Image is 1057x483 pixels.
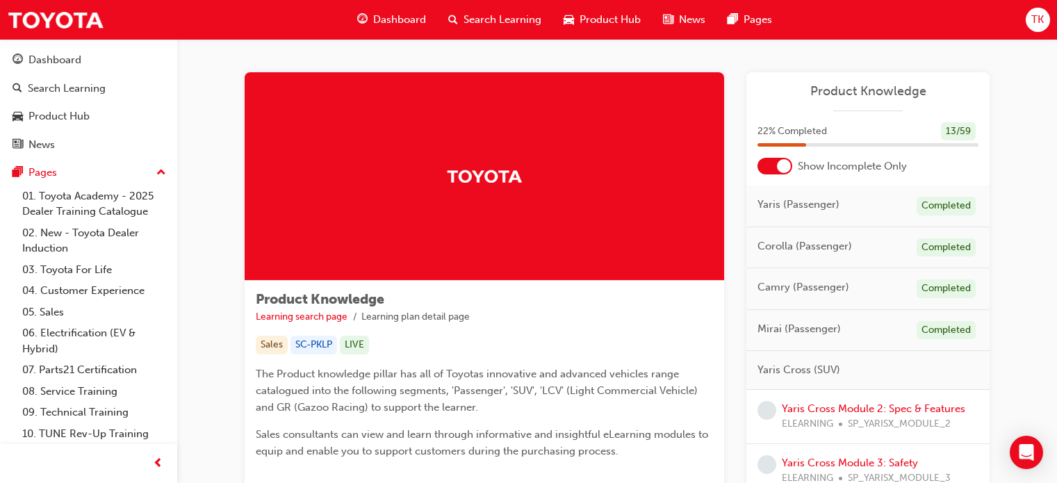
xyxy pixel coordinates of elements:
[564,11,574,28] span: car-icon
[290,336,337,354] div: SC-PKLP
[437,6,552,34] a: search-iconSearch Learning
[357,11,368,28] span: guage-icon
[663,11,673,28] span: news-icon
[17,359,172,381] a: 07. Parts21 Certification
[782,416,833,432] span: ELEARNING
[28,137,55,153] div: News
[256,311,347,322] a: Learning search page
[28,108,90,124] div: Product Hub
[373,12,426,28] span: Dashboard
[798,158,907,174] span: Show Incomplete Only
[744,12,772,28] span: Pages
[256,368,700,414] span: The Product knowledge pillar has all of Toyotas innovative and advanced vehicles range catalogued...
[156,164,166,182] span: up-icon
[917,197,976,215] div: Completed
[941,122,976,141] div: 13 / 59
[448,11,458,28] span: search-icon
[256,428,711,457] span: Sales consultants can view and learn through informative and insightful eLearning modules to equi...
[6,44,172,160] button: DashboardSearch LearningProduct HubNews
[256,336,288,354] div: Sales
[552,6,652,34] a: car-iconProduct Hub
[17,402,172,423] a: 09. Technical Training
[28,52,81,68] div: Dashboard
[7,4,104,35] img: Trak
[728,11,738,28] span: pages-icon
[580,12,641,28] span: Product Hub
[464,12,541,28] span: Search Learning
[28,81,106,97] div: Search Learning
[757,455,776,474] span: learningRecordVerb_NONE-icon
[757,124,827,140] span: 22 % Completed
[28,165,57,181] div: Pages
[13,83,22,95] span: search-icon
[652,6,716,34] a: news-iconNews
[917,279,976,298] div: Completed
[17,322,172,359] a: 06. Electrification (EV & Hybrid)
[17,186,172,222] a: 01. Toyota Academy - 2025 Dealer Training Catalogue
[153,455,163,473] span: prev-icon
[757,238,852,254] span: Corolla (Passenger)
[6,76,172,101] a: Search Learning
[1026,8,1050,32] button: TK
[848,416,951,432] span: SP_YARISX_MODULE_2
[6,160,172,186] button: Pages
[17,259,172,281] a: 03. Toyota For Life
[1031,12,1044,28] span: TK
[757,83,978,99] a: Product Knowledge
[757,362,840,378] span: Yaris Cross (SUV)
[782,457,918,469] a: Yaris Cross Module 3: Safety
[757,279,849,295] span: Camry (Passenger)
[17,381,172,402] a: 08. Service Training
[340,336,369,354] div: LIVE
[17,302,172,323] a: 05. Sales
[13,110,23,123] span: car-icon
[13,167,23,179] span: pages-icon
[256,291,384,307] span: Product Knowledge
[757,197,839,213] span: Yaris (Passenger)
[757,321,841,337] span: Mirai (Passenger)
[917,321,976,340] div: Completed
[1010,436,1043,469] div: Open Intercom Messenger
[13,54,23,67] span: guage-icon
[6,47,172,73] a: Dashboard
[13,139,23,152] span: news-icon
[716,6,783,34] a: pages-iconPages
[782,402,965,415] a: Yaris Cross Module 2: Spec & Features
[6,132,172,158] a: News
[17,280,172,302] a: 04. Customer Experience
[361,309,470,325] li: Learning plan detail page
[757,401,776,420] span: learningRecordVerb_NONE-icon
[6,104,172,129] a: Product Hub
[446,164,523,188] img: Trak
[917,238,976,257] div: Completed
[17,222,172,259] a: 02. New - Toyota Dealer Induction
[17,423,172,445] a: 10. TUNE Rev-Up Training
[346,6,437,34] a: guage-iconDashboard
[679,12,705,28] span: News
